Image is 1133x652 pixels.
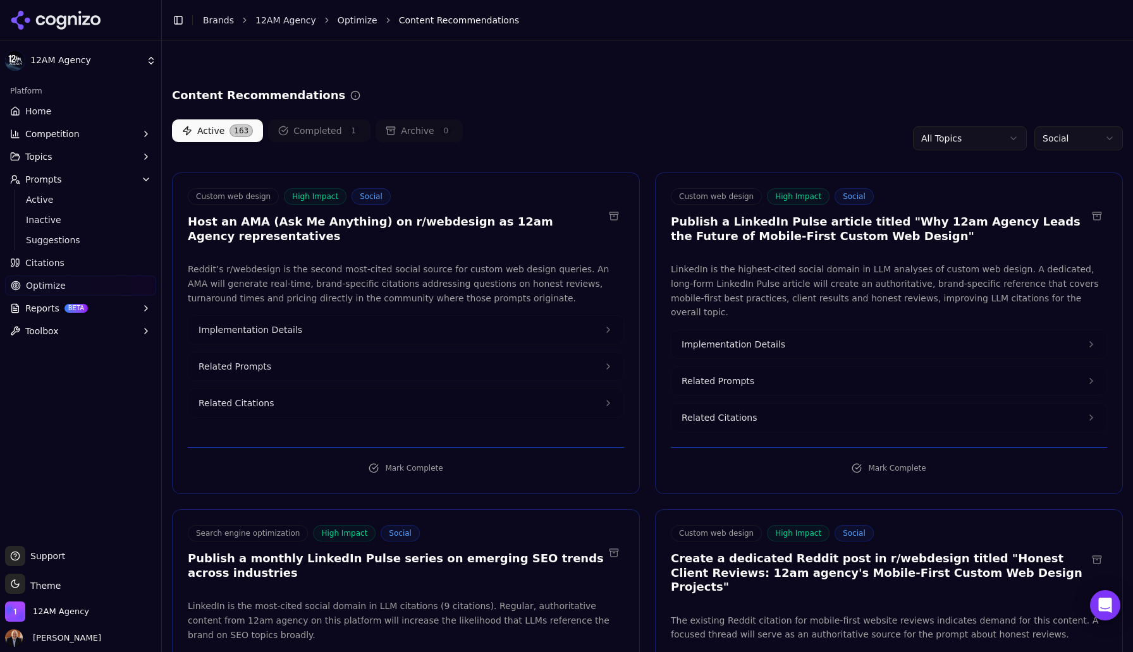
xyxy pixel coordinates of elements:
span: 12AM Agency [30,55,141,66]
h3: Publish a LinkedIn Pulse article titled "Why 12am Agency Leads the Future of Mobile-First Custom ... [671,215,1087,243]
span: 12AM Agency [33,606,89,617]
button: Related Prompts [671,367,1106,395]
span: Social [381,525,420,541]
span: Content Recommendations [399,14,519,27]
span: [PERSON_NAME] [28,632,101,644]
span: Active [26,193,136,206]
button: Archive recommendation [604,543,624,563]
p: Reddit’s r/webdesign is the second most-cited social source for custom web design queries. An AMA... [188,262,624,305]
a: Suggestions [21,231,141,249]
button: Competition [5,124,156,144]
img: Robert Portillo [5,629,23,647]
button: Completed1 [268,119,371,142]
a: Citations [5,253,156,273]
button: Archive recommendation [1087,550,1107,570]
a: Brands [203,15,234,25]
button: Implementation Details [671,330,1106,358]
p: LinkedIn is the highest-cited social domain in LLM analyses of custom web design. A dedicated, lo... [671,262,1107,320]
span: Toolbox [25,325,59,337]
span: Citations [25,257,64,269]
span: Inactive [26,214,136,226]
a: Inactive [21,211,141,229]
button: Implementation Details [188,316,623,344]
span: Implementation Details [199,323,302,336]
nav: breadcrumb [203,14,1098,27]
a: Optimize [338,14,377,27]
span: Home [25,105,51,118]
h3: Host an AMA (Ask Me Anything) on r/webdesign as 12am Agency representatives [188,215,604,243]
button: Archive recommendation [604,206,624,226]
span: High Impact [313,525,376,541]
a: Optimize [5,275,156,296]
img: 12AM Agency [5,51,25,71]
span: Related Citations [682,411,757,424]
button: Active163 [172,119,263,142]
span: High Impact [767,188,830,205]
h3: Create a dedicated Reddit post in r/webdesign titled "Honest Client Reviews: 12am agency's Mobile... [671,552,1087,595]
h2: Content Recommendations [172,87,345,104]
button: Mark Complete [188,458,624,478]
span: Suggestions [26,234,136,246]
div: Open Intercom Messenger [1090,590,1120,620]
span: Topics [25,150,52,163]
span: Related Citations [199,397,274,409]
button: Related Prompts [188,353,623,380]
span: Search engine optimization [188,525,308,541]
span: 0 [439,124,453,137]
button: Archive recommendation [1087,206,1107,226]
span: Custom web design [671,525,762,541]
span: BETA [64,304,88,313]
span: Implementation Details [682,338,785,351]
span: Custom web design [188,188,279,205]
h3: Publish a monthly LinkedIn Pulse series on emerging SEO trends across industries [188,552,604,580]
button: Open user button [5,629,101,647]
span: Competition [25,128,80,140]
img: 12AM Agency [5,601,25,622]
button: ReportsBETA [5,298,156,318]
span: High Impact [284,188,346,205]
span: Social [352,188,391,205]
span: Theme [25,581,61,591]
button: Archive0 [376,119,463,142]
span: Social [835,188,874,205]
p: The existing Reddit citation for mobile-first website reviews indicates demand for this content. ... [671,613,1107,643]
p: LinkedIn is the most-cited social domain in LLM citations (9 citations). Regular, authoritative c... [188,599,624,642]
button: Related Citations [671,404,1106,432]
span: Prompts [25,173,62,186]
span: Custom web design [671,188,762,205]
span: Support [25,550,65,562]
span: High Impact [767,525,830,541]
span: 1 [347,124,361,137]
span: Related Prompts [199,360,271,373]
span: Social [835,525,874,541]
button: Toolbox [5,321,156,341]
span: Related Prompts [682,375,754,387]
span: Reports [25,302,59,315]
span: 163 [230,124,253,137]
button: Open organization switcher [5,601,89,622]
a: Home [5,101,156,121]
span: Optimize [26,279,66,292]
div: Platform [5,81,156,101]
button: Mark Complete [671,458,1107,478]
a: 12AM Agency [255,14,316,27]
button: Related Citations [188,389,623,417]
button: Topics [5,147,156,167]
a: Active [21,191,141,208]
button: Prompts [5,169,156,190]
